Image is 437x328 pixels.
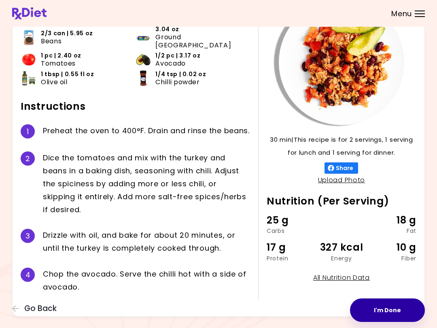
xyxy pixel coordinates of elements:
[41,30,93,37] span: 2/3 can | 5.95 oz
[334,165,355,171] span: Share
[267,195,416,208] h2: Nutrition (Per Serving)
[12,7,47,19] img: RxDiet
[391,10,412,17] span: Menu
[350,298,425,322] button: I'm Done
[155,60,185,67] span: Avocado
[367,213,416,228] div: 18 g
[24,304,57,313] span: Go Back
[41,78,68,86] span: Olive oil
[155,52,200,60] span: 1/2 pc | 3.17 oz
[367,256,416,261] div: Fiber
[41,70,94,78] span: 1 tbsp | 0.55 fl oz
[267,213,316,228] div: 25 g
[21,100,250,113] h2: Instructions
[41,52,81,60] span: 1 pc | 2.40 oz
[367,228,416,234] div: Fat
[325,162,358,174] button: Share
[316,256,366,261] div: Energy
[43,124,250,138] div: P r e h e a t t h e o v e n t o 4 0 0 ° F . D r a i n a n d r i n s e t h e b e a n s .
[43,151,250,216] div: D i c e t h e t o m a t o e s a n d m i x w i t h t h e t u r k e y a n d b e a n s i n a b a k i...
[41,37,62,45] span: Beans
[267,133,416,159] p: 30 min | This recipe is for 2 servings, 1 serving for lunch and 1 serving for dinner.
[21,151,35,166] div: 2
[267,256,316,261] div: Protein
[155,26,179,33] span: 3.04 oz
[316,240,366,255] div: 327 kcal
[43,268,250,294] div: C h o p t h e a v o c a d o . S e r v e t h e c h i l l i h o t w i t h a s i d e o f a v o c a d...
[41,60,76,67] span: Tomatoes
[267,228,316,234] div: Carbs
[21,124,35,138] div: 1
[21,229,35,243] div: 3
[155,70,206,78] span: 1/4 tsp | 0.02 oz
[155,33,238,49] span: Ground [GEOGRAPHIC_DATA]
[21,268,35,282] div: 4
[43,229,250,255] div: D r i z z l e w i t h o i l , a n d b a k e f o r a b o u t 2 0 m i n u t e s , o r u n t i l t h...
[267,240,316,255] div: 17 g
[12,304,61,313] button: Go Back
[367,240,416,255] div: 10 g
[318,175,365,185] a: Upload Photo
[155,78,199,86] span: Chilli powder
[313,273,370,282] a: All Nutrition Data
